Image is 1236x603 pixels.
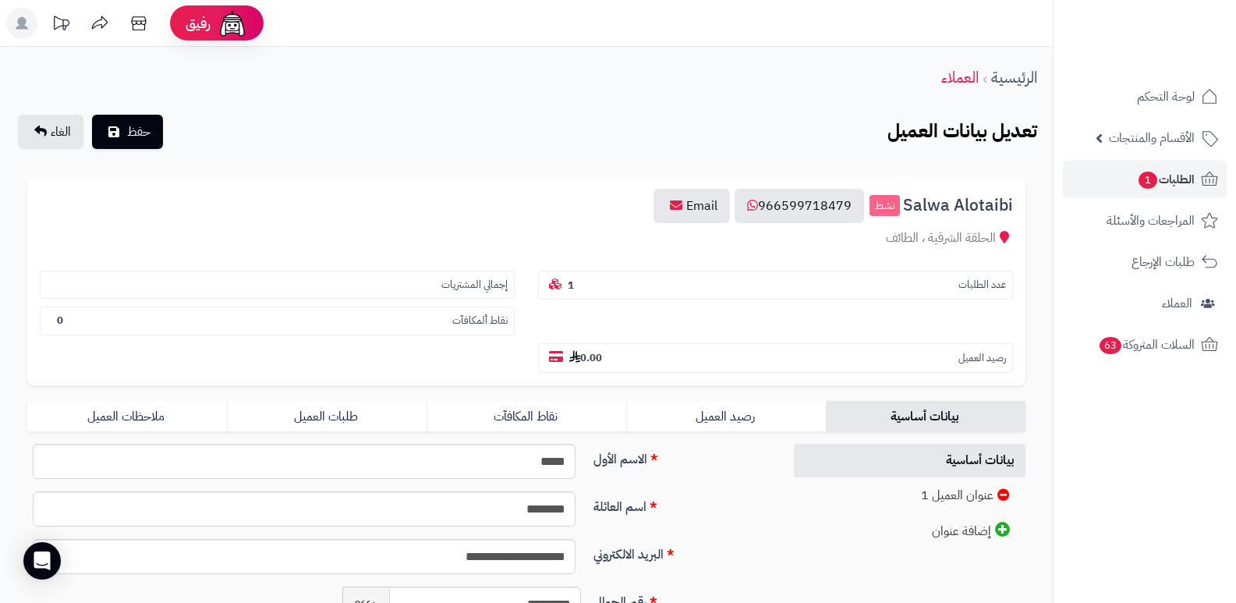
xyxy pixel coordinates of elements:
[653,189,730,223] a: Email
[1063,202,1227,239] a: المراجعات والأسئلة
[568,278,574,293] b: 1
[869,195,900,217] small: نشط
[27,401,227,432] a: ملاحظات العميل
[427,401,626,432] a: نقاط المكافآت
[227,401,427,432] a: طلبات العميل
[1063,285,1227,322] a: العملاء
[1063,243,1227,281] a: طلبات الإرجاع
[40,229,1013,247] div: الحلقة الشرقية ، الطائف
[18,115,83,149] a: الغاء
[941,66,979,89] a: العملاء
[587,539,776,564] label: البريد الالكتروني
[587,444,776,469] label: الاسم الأول
[1137,168,1195,190] span: الطلبات
[1098,334,1195,356] span: السلات المتروكة
[1132,251,1195,273] span: طلبات الإرجاع
[217,8,248,39] img: ai-face.png
[23,542,61,580] div: Open Intercom Messenger
[991,66,1037,89] a: الرئيسية
[735,189,864,223] a: 966599718479
[1109,127,1195,149] span: الأقسام والمنتجات
[1130,44,1221,76] img: logo-2.png
[1063,78,1227,115] a: لوحة التحكم
[569,350,602,365] b: 0.00
[1100,337,1121,354] span: 63
[626,401,826,432] a: رصيد العميل
[1063,161,1227,198] a: الطلبات1
[57,313,63,328] b: 0
[887,117,1037,145] b: تعديل بيانات العميل
[587,491,776,516] label: اسم العائلة
[958,278,1006,293] small: عدد الطلبات
[1107,210,1195,232] span: المراجعات والأسئلة
[1063,326,1227,364] a: السلات المتروكة63
[41,8,80,43] a: تحديثات المنصة
[794,514,1026,548] a: إضافة عنوان
[794,479,1026,513] a: عنوان العميل 1
[958,351,1006,366] small: رصيد العميل
[51,122,71,141] span: الغاء
[903,197,1013,215] span: Salwa Alotaibi
[826,401,1025,432] a: بيانات أساسية
[794,444,1026,477] a: بيانات أساسية
[92,115,163,149] button: حفظ
[1162,293,1192,314] span: العملاء
[186,14,211,33] span: رفيق
[452,314,508,328] small: نقاط ألمكافآت
[1139,172,1157,189] span: 1
[1137,86,1195,108] span: لوحة التحكم
[127,122,151,141] span: حفظ
[441,278,508,293] small: إجمالي المشتريات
